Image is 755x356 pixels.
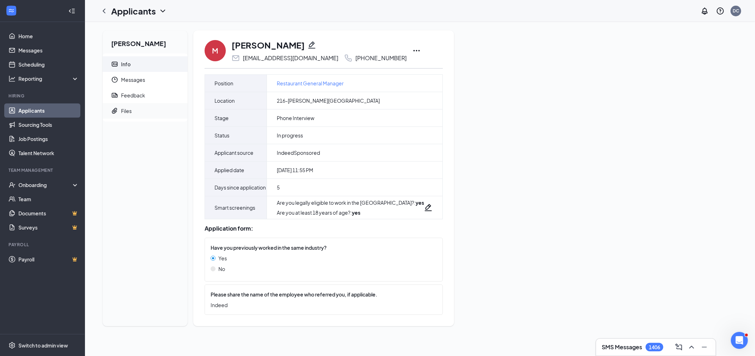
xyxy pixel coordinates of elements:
span: Please share the name of the employee who referred you, if applicable. [211,290,377,298]
h1: Applicants [111,5,156,17]
div: Info [121,61,131,68]
span: Have you previously worked in the same industry? [211,244,327,252]
span: Smart screenings [215,203,255,212]
a: Home [18,29,79,43]
svg: Collapse [68,7,75,15]
span: [DATE] 11:55 PM [277,166,313,174]
svg: UserCheck [8,181,16,188]
a: Restaurant General Manager [277,79,344,87]
button: Minimize [699,341,710,353]
span: Indeed [211,301,430,309]
svg: WorkstreamLogo [8,7,15,14]
a: ReportFeedback [103,87,188,103]
a: PaperclipFiles [103,103,188,119]
svg: Clock [111,76,118,83]
span: Messages [121,72,182,87]
svg: ComposeMessage [675,343,683,351]
svg: Email [231,54,240,62]
div: Feedback [121,92,145,99]
svg: ContactCard [111,61,118,68]
strong: yes [352,209,360,216]
svg: Settings [8,342,16,349]
svg: ChevronDown [159,7,167,15]
span: No [218,265,225,273]
h2: [PERSON_NAME] [103,30,188,53]
div: DC [733,8,739,14]
button: ComposeMessage [673,341,685,353]
a: DocumentsCrown [18,206,79,220]
span: Location [215,96,235,105]
svg: Analysis [8,75,16,82]
svg: ChevronUp [687,343,696,351]
span: Days since application [215,183,266,192]
span: Phone Interview [277,114,314,122]
a: Applicants [18,103,79,118]
div: Are you at least 18 years of age? : [277,209,424,216]
a: Job Postings [18,132,79,146]
div: Switch to admin view [18,342,68,349]
span: Yes [218,254,227,262]
a: Messages [18,43,79,57]
div: Hiring [8,93,78,99]
svg: QuestionInfo [716,7,725,15]
div: Onboarding [18,181,73,188]
span: Applied date [215,166,244,174]
svg: Phone [344,54,353,62]
div: Team Management [8,167,78,173]
strong: yes [416,199,424,206]
svg: Minimize [700,343,709,351]
span: Status [215,131,229,140]
a: Scheduling [18,57,79,72]
a: ContactCardInfo [103,56,188,72]
div: [EMAIL_ADDRESS][DOMAIN_NAME] [243,55,338,62]
h1: [PERSON_NAME] [231,39,305,51]
span: Applicant source [215,148,253,157]
svg: Report [111,92,118,99]
div: Application form: [205,225,443,232]
iframe: Intercom live chat [731,332,748,349]
div: 1406 [649,344,660,350]
a: PayrollCrown [18,252,79,266]
span: In progress [277,132,303,139]
a: Team [18,192,79,206]
svg: Pencil [308,41,316,49]
svg: Notifications [700,7,709,15]
svg: ChevronLeft [100,7,108,15]
svg: Pencil [424,203,433,212]
div: [PHONE_NUMBER] [355,55,407,62]
span: IndeedSponsored [277,149,320,156]
span: Stage [215,114,229,122]
span: 216-[PERSON_NAME][GEOGRAPHIC_DATA] [277,97,380,104]
span: Position [215,79,233,87]
span: 5 [277,184,280,191]
button: ChevronUp [686,341,697,353]
div: Reporting [18,75,79,82]
div: Are you legally eligible to work in the [GEOGRAPHIC_DATA]? : [277,199,424,206]
h3: SMS Messages [602,343,642,351]
a: ClockMessages [103,72,188,87]
div: M [212,46,218,56]
svg: Ellipses [412,46,421,55]
a: Talent Network [18,146,79,160]
div: Files [121,107,132,114]
svg: Paperclip [111,107,118,114]
a: Sourcing Tools [18,118,79,132]
div: Payroll [8,242,78,248]
a: SurveysCrown [18,220,79,234]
